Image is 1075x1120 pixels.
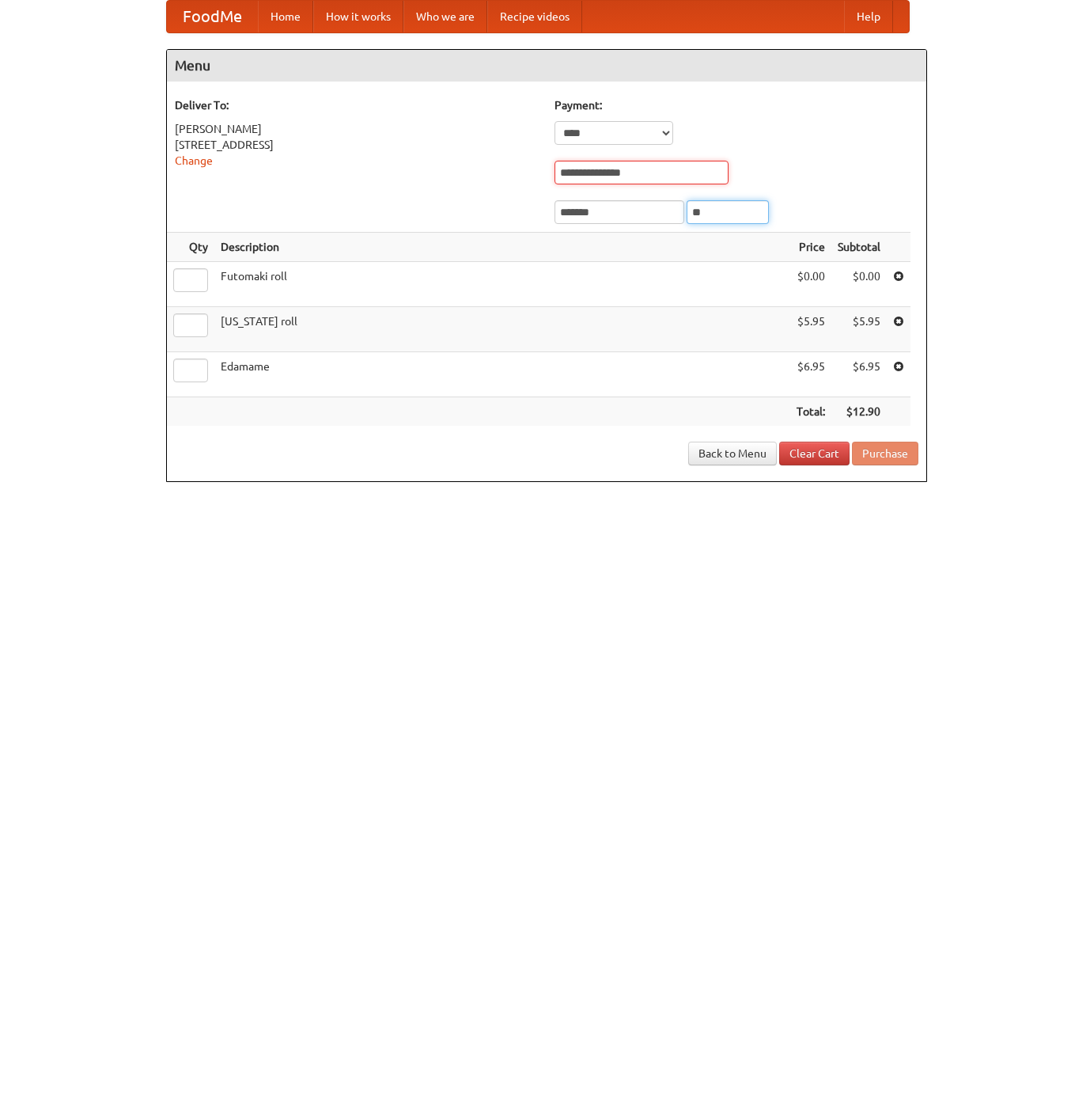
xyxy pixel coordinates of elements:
td: Futomaki roll [214,262,790,307]
a: Who we are [403,1,487,32]
td: [US_STATE] roll [214,307,790,352]
a: Home [258,1,313,32]
a: Recipe videos [487,1,582,32]
a: Change [175,154,213,167]
td: $0.00 [790,262,831,307]
div: [STREET_ADDRESS] [175,137,539,153]
h5: Payment: [555,97,918,113]
h4: Menu [167,50,926,82]
a: FoodMe [167,1,258,32]
td: $6.95 [790,352,831,397]
h5: Deliver To: [175,97,539,113]
th: Subtotal [831,233,887,262]
th: Total: [790,397,831,427]
th: $12.90 [831,397,887,427]
div: [PERSON_NAME] [175,121,539,137]
button: Purchase [852,442,918,465]
th: Description [214,233,790,262]
a: Help [844,1,893,32]
a: Back to Menu [688,442,777,465]
td: $5.95 [831,307,887,352]
th: Qty [167,233,214,262]
td: Edamame [214,352,790,397]
td: $0.00 [831,262,887,307]
a: How it works [313,1,403,32]
td: $6.95 [831,352,887,397]
a: Clear Cart [779,442,850,465]
th: Price [790,233,831,262]
td: $5.95 [790,307,831,352]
